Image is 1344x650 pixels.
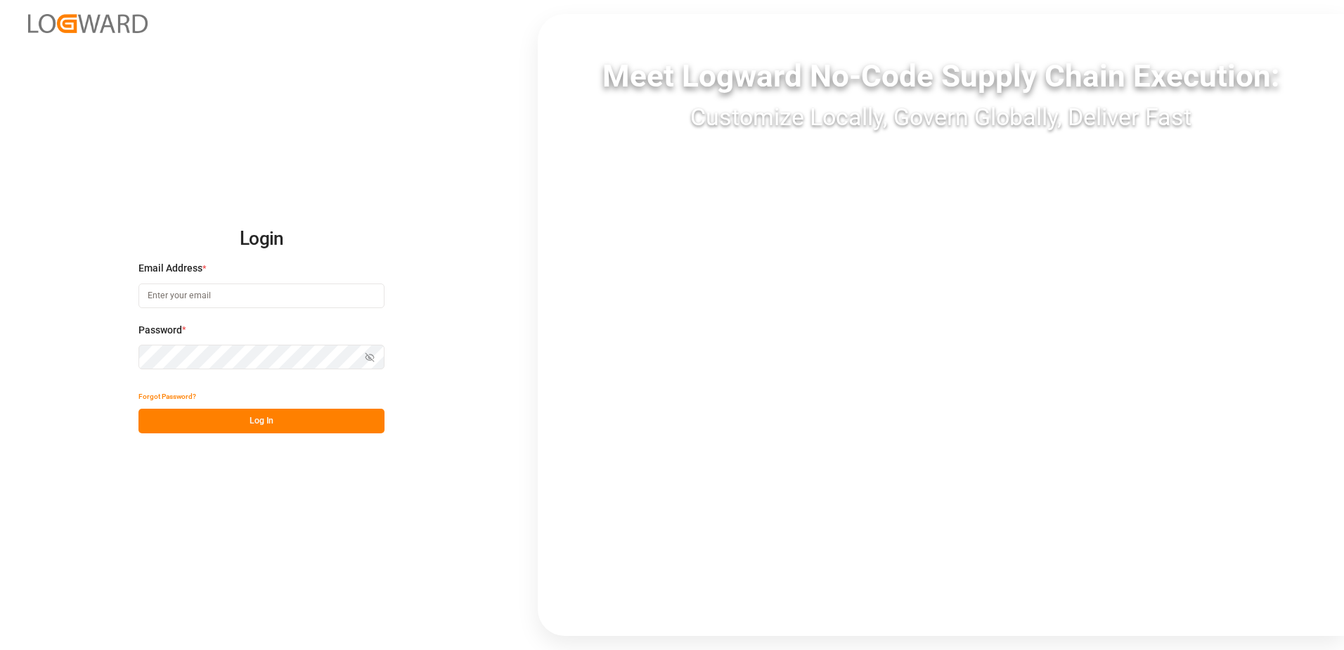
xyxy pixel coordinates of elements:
[538,53,1344,99] div: Meet Logward No-Code Supply Chain Execution:
[138,384,196,409] button: Forgot Password?
[138,323,182,338] span: Password
[538,99,1344,135] div: Customize Locally, Govern Globally, Deliver Fast
[138,261,202,276] span: Email Address
[138,217,385,262] h2: Login
[138,283,385,308] input: Enter your email
[28,14,148,33] img: Logward_new_orange.png
[138,409,385,433] button: Log In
